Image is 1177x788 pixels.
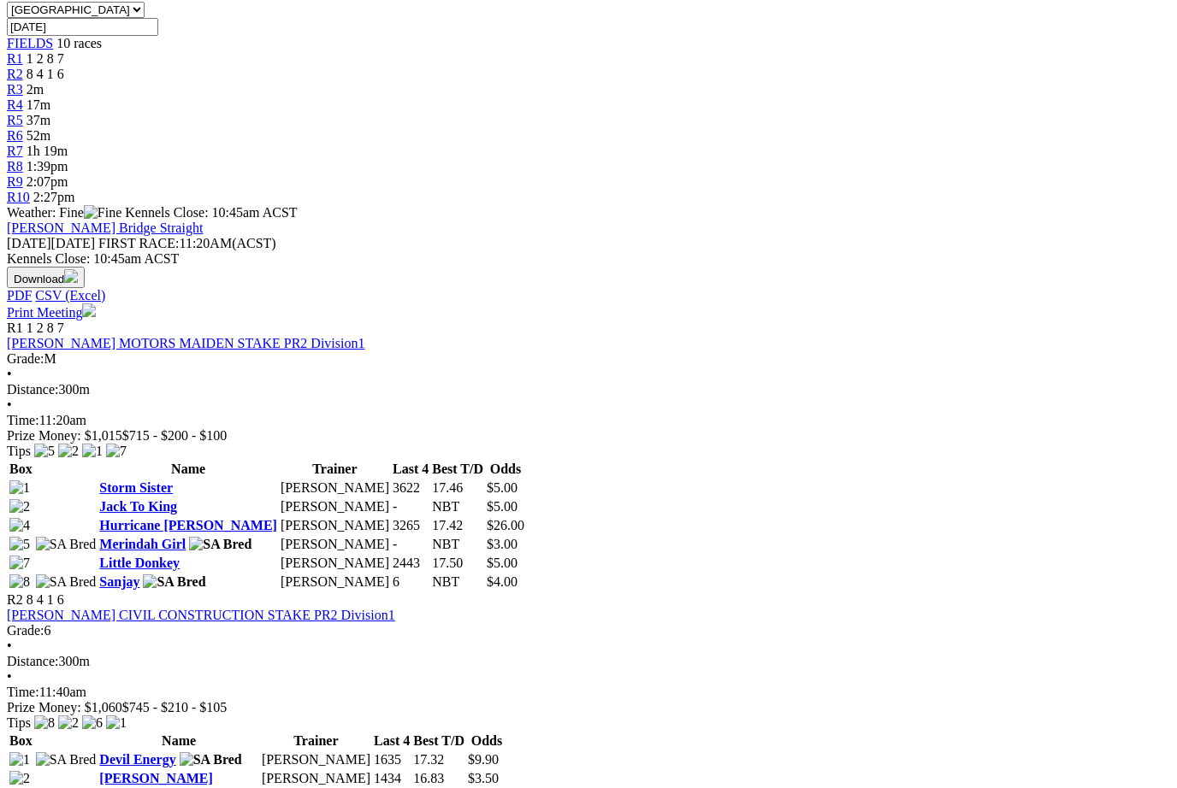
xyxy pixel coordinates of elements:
span: $5.00 [487,499,518,514]
img: SA Bred [36,537,97,552]
span: 1h 19m [27,144,68,158]
a: Print Meeting [7,305,96,320]
td: - [392,498,429,515]
span: 8 4 1 6 [27,67,64,81]
img: 2 [58,715,79,731]
a: R10 [7,190,30,204]
img: 1 [82,444,103,459]
span: 2:07pm [27,174,68,189]
button: Download [7,267,85,288]
td: 3265 [392,517,429,534]
td: 17.42 [431,517,484,534]
td: 2443 [392,555,429,572]
td: 3622 [392,479,429,497]
td: 17.50 [431,555,484,572]
td: [PERSON_NAME] [280,479,390,497]
a: R9 [7,174,23,189]
td: 1434 [373,770,411,787]
td: 17.32 [412,751,465,768]
a: R5 [7,113,23,127]
img: 2 [9,499,30,515]
img: printer.svg [82,303,96,317]
span: $745 - $210 - $105 [122,700,228,714]
span: FIRST RACE: [98,236,179,250]
a: R4 [7,97,23,112]
img: download.svg [64,269,78,283]
a: R7 [7,144,23,158]
a: Devil Energy [99,752,175,767]
th: Best T/D [412,732,465,750]
span: $5.00 [487,556,518,570]
span: 11:20AM(ACST) [98,236,276,250]
span: 1 2 8 7 [27,51,64,66]
td: NBT [431,498,484,515]
td: - [392,536,429,553]
img: 2 [58,444,79,459]
span: 2:27pm [33,190,75,204]
th: Best T/D [431,461,484,478]
div: Prize Money: $1,015 [7,428,1170,444]
span: Distance: [7,654,58,668]
td: 1635 [373,751,411,768]
a: [PERSON_NAME] [99,771,212,785]
span: • [7,669,12,684]
img: 7 [9,556,30,571]
a: R6 [7,128,23,143]
td: [PERSON_NAME] [280,498,390,515]
a: [PERSON_NAME] MOTORS MAIDEN STAKE PR2 Division1 [7,336,364,350]
span: 10 races [56,36,102,50]
span: Box [9,462,33,476]
div: Kennels Close: 10:45am ACST [7,251,1170,267]
td: [PERSON_NAME] [280,536,390,553]
td: [PERSON_NAME] [261,751,371,768]
td: [PERSON_NAME] [280,517,390,534]
span: $3.50 [468,771,499,785]
th: Name [98,461,278,478]
td: 16.83 [412,770,465,787]
span: Box [9,733,33,748]
div: 6 [7,623,1170,638]
img: 8 [34,715,55,731]
img: SA Bred [36,752,97,767]
img: 1 [9,752,30,767]
img: 5 [9,537,30,552]
img: SA Bred [143,574,205,590]
span: Tips [7,715,31,730]
img: 1 [9,480,30,496]
span: 2m [27,82,44,97]
img: 4 [9,518,30,533]
img: 2 [9,771,30,786]
td: [PERSON_NAME] [261,770,371,787]
a: [PERSON_NAME] Bridge Straight [7,221,203,235]
span: FIELDS [7,36,53,50]
span: Kennels Close: 10:45am ACST [125,205,297,220]
div: Download [7,288,1170,303]
a: Storm Sister [99,480,173,495]
span: 52m [27,128,50,143]
span: 8 4 1 6 [27,592,64,607]
td: 6 [392,573,429,591]
span: 1:39pm [27,159,68,173]
img: 8 [9,574,30,590]
td: 17.46 [431,479,484,497]
span: Tips [7,444,31,458]
img: 7 [106,444,127,459]
th: Odds [467,732,506,750]
span: Grade: [7,351,44,366]
span: R2 [7,67,23,81]
div: 11:40am [7,685,1170,700]
input: Select date [7,18,158,36]
th: Trainer [280,461,390,478]
a: Merindah Girl [99,537,186,551]
span: • [7,638,12,653]
a: R3 [7,82,23,97]
th: Last 4 [392,461,429,478]
span: Grade: [7,623,44,638]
